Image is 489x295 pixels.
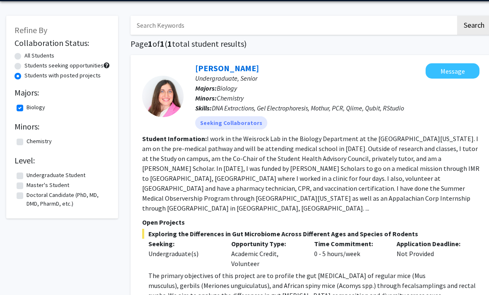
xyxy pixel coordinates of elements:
[27,191,108,208] label: Doctoral Candidate (PhD, MD, DMD, PharmD, etc.)
[195,74,257,82] span: Undergraduate, Senior
[15,38,110,48] h2: Collaboration Status:
[148,271,479,281] p: The primary objectives of this project are to profile the gut [MEDICAL_DATA] of regular mice (Mus
[225,239,308,269] div: Academic Credit, Volunteer
[142,229,479,239] span: Exploring the Differences in Gut Microbiome Across Different Ages and Species of Rodents
[27,103,45,112] label: Biology
[15,88,110,98] h2: Majors:
[231,239,302,249] p: Opportunity Type:
[148,249,219,259] div: Undergraduate(s)
[15,122,110,132] h2: Minors:
[27,171,85,180] label: Undergraduate Student
[217,94,244,102] span: Chemistry
[212,104,404,112] span: DNA Extractions, Gel Electrophoresis, Mothur, PCR, Qiime, Qubit, RStudio
[160,38,165,49] span: 1
[131,16,456,35] input: Search Keywords
[390,239,473,269] div: Not Provided
[195,116,267,130] mat-chip: Seeking Collaborators
[148,38,153,49] span: 1
[195,104,212,112] b: Skills:
[195,84,217,92] b: Majors:
[24,61,104,70] label: Students seeking opportunities
[142,134,207,143] b: Student Information:
[6,258,35,289] iframe: Chat
[24,71,101,80] label: Students with posted projects
[142,218,185,226] span: Open Projects
[27,137,52,146] label: Chemistry
[397,239,467,249] p: Application Deadline:
[142,134,479,212] fg-read-more: I work in the Weisrock Lab in the Biology Department at the [GEOGRAPHIC_DATA][US_STATE]. I am on ...
[15,25,47,35] span: Refine By
[167,38,172,49] span: 1
[426,63,479,79] button: Message Hannah Allen
[195,63,259,73] a: [PERSON_NAME]
[148,239,219,249] p: Seeking:
[308,239,391,269] div: 0 - 5 hours/week
[314,239,385,249] p: Time Commitment:
[24,51,54,60] label: All Students
[15,156,110,165] h2: Level:
[27,181,69,189] label: Master's Student
[217,84,237,92] span: Biology
[195,94,217,102] b: Minors:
